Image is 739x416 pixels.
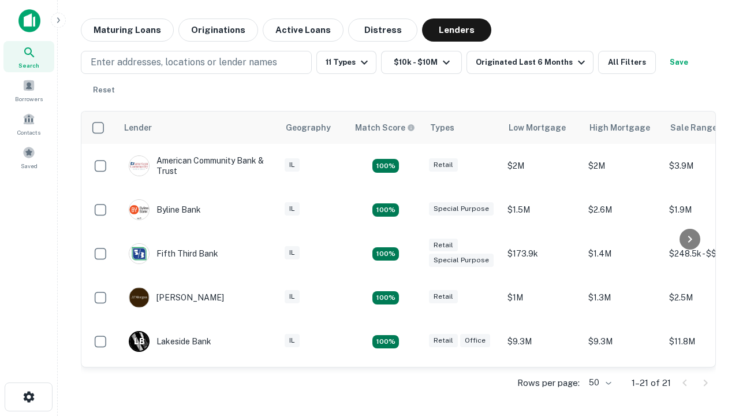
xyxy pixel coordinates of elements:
div: Matching Properties: 2, hasApolloMatch: undefined [372,291,399,305]
p: Rows per page: [517,376,580,390]
td: $1.5M [502,188,583,232]
td: $9.3M [502,320,583,363]
div: IL [285,202,300,216]
button: Distress [348,18,417,42]
button: 11 Types [316,51,376,74]
button: Save your search to get updates of matches that match your search criteria. [660,51,697,74]
div: Byline Bank [129,199,201,220]
td: $1.4M [583,232,663,276]
div: IL [285,334,300,347]
div: Matching Properties: 2, hasApolloMatch: undefined [372,247,399,261]
span: Search [18,61,39,70]
button: All Filters [598,51,656,74]
div: 50 [584,374,613,391]
div: Office [460,334,490,347]
a: Contacts [3,108,54,139]
div: High Mortgage [589,121,650,135]
div: Types [430,121,454,135]
td: $1.3M [583,276,663,320]
div: Matching Properties: 3, hasApolloMatch: undefined [372,203,399,217]
a: Search [3,41,54,72]
th: Lender [117,112,279,144]
div: Fifth Third Bank [129,243,218,264]
div: Matching Properties: 3, hasApolloMatch: undefined [372,335,399,349]
div: IL [285,158,300,172]
div: IL [285,290,300,303]
img: picture [129,288,149,307]
div: Special Purpose [429,254,494,267]
div: Lakeside Bank [129,331,211,352]
button: Originated Last 6 Months [466,51,594,74]
div: Low Mortgage [509,121,566,135]
span: Saved [21,161,38,170]
div: Geography [286,121,331,135]
div: Originated Last 6 Months [476,55,588,69]
td: $2.6M [583,188,663,232]
span: Contacts [17,128,40,137]
iframe: Chat Widget [681,287,739,342]
div: Matching Properties: 2, hasApolloMatch: undefined [372,159,399,173]
a: Borrowers [3,75,54,106]
td: $9.3M [583,320,663,363]
button: $10k - $10M [381,51,462,74]
div: Special Purpose [429,202,494,216]
div: Lender [124,121,152,135]
td: $5.4M [583,363,663,407]
p: 1–21 of 21 [632,376,671,390]
td: $1M [502,276,583,320]
div: Retail [429,158,458,172]
button: Originations [178,18,258,42]
td: $173.9k [502,232,583,276]
img: picture [129,156,149,176]
th: Types [423,112,502,144]
div: Retail [429,334,458,347]
div: IL [285,246,300,259]
td: $2M [502,144,583,188]
div: American Community Bank & Trust [129,155,267,176]
p: L B [134,336,144,348]
img: picture [129,200,149,220]
img: picture [129,244,149,263]
button: Maturing Loans [81,18,174,42]
div: Retail [429,239,458,252]
div: Sale Range [670,121,717,135]
a: Saved [3,142,54,173]
img: capitalize-icon.png [18,9,40,32]
th: Geography [279,112,348,144]
th: Capitalize uses an advanced AI algorithm to match your search with the best lender. The match sco... [348,112,423,144]
div: Retail [429,290,458,303]
div: [PERSON_NAME] [129,287,224,308]
h6: Match Score [355,121,413,134]
th: Low Mortgage [502,112,583,144]
td: $1.5M [502,363,583,407]
td: $2M [583,144,663,188]
span: Borrowers [15,94,43,103]
button: Lenders [422,18,491,42]
th: High Mortgage [583,112,663,144]
button: Reset [85,79,122,102]
div: Capitalize uses an advanced AI algorithm to match your search with the best lender. The match sco... [355,121,415,134]
button: Enter addresses, locations or lender names [81,51,312,74]
button: Active Loans [263,18,344,42]
p: Enter addresses, locations or lender names [91,55,277,69]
